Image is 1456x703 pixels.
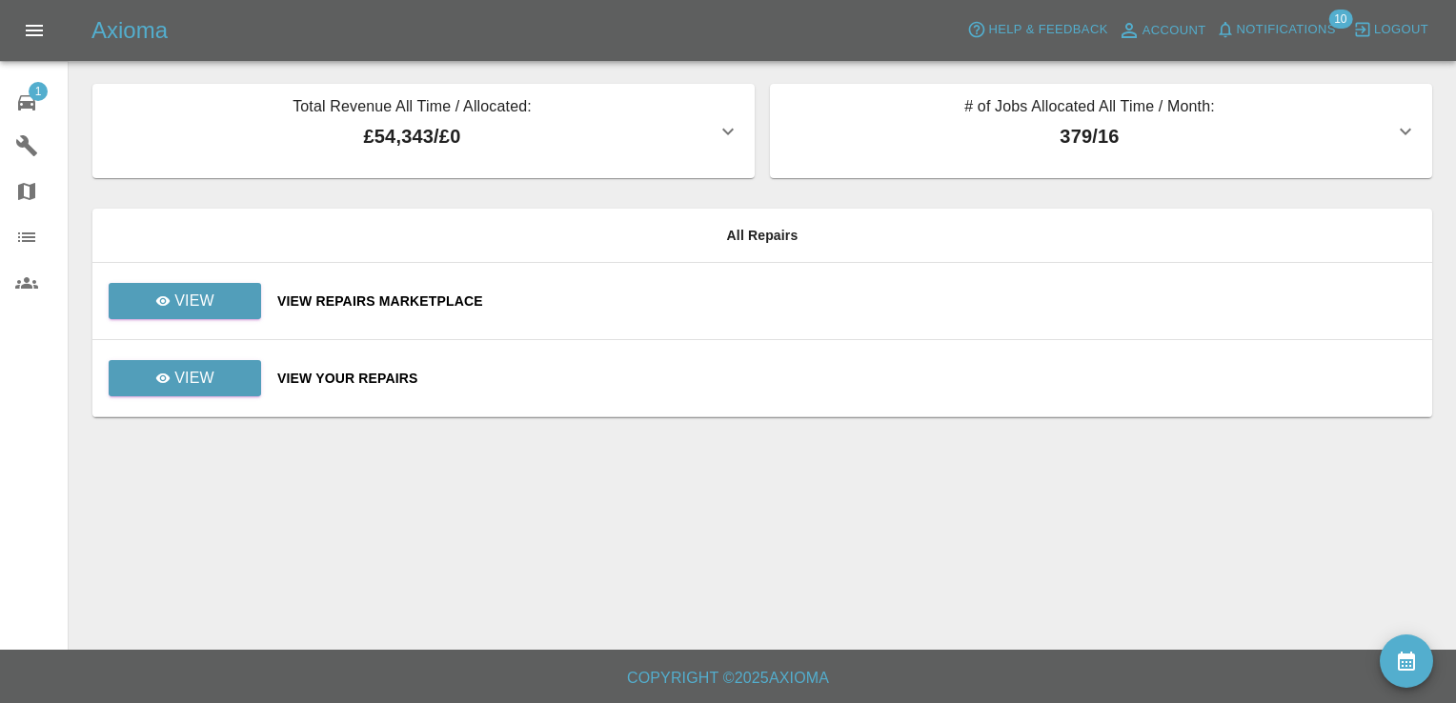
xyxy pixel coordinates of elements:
[108,95,717,122] p: Total Revenue All Time / Allocated:
[770,84,1432,178] button: # of Jobs Allocated All Time / Month:379/16
[92,84,755,178] button: Total Revenue All Time / Allocated:£54,343/£0
[108,370,262,385] a: View
[11,8,57,53] button: Open drawer
[1328,10,1352,29] span: 10
[277,369,1417,388] a: View Your Repairs
[1348,15,1433,45] button: Logout
[174,290,214,312] p: View
[1237,19,1336,41] span: Notifications
[108,292,262,308] a: View
[1143,20,1206,42] span: Account
[109,360,261,396] a: View
[29,82,48,101] span: 1
[988,19,1107,41] span: Help & Feedback
[109,283,261,319] a: View
[785,95,1394,122] p: # of Jobs Allocated All Time / Month:
[15,665,1441,692] h6: Copyright © 2025 Axioma
[91,15,168,46] h5: Axioma
[92,209,1432,263] th: All Repairs
[174,367,214,390] p: View
[1374,19,1428,41] span: Logout
[108,122,717,151] p: £54,343 / £0
[277,291,1417,311] a: View Repairs Marketplace
[962,15,1112,45] button: Help & Feedback
[785,122,1394,151] p: 379 / 16
[1211,15,1341,45] button: Notifications
[1380,634,1433,688] button: availability
[1113,15,1211,46] a: Account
